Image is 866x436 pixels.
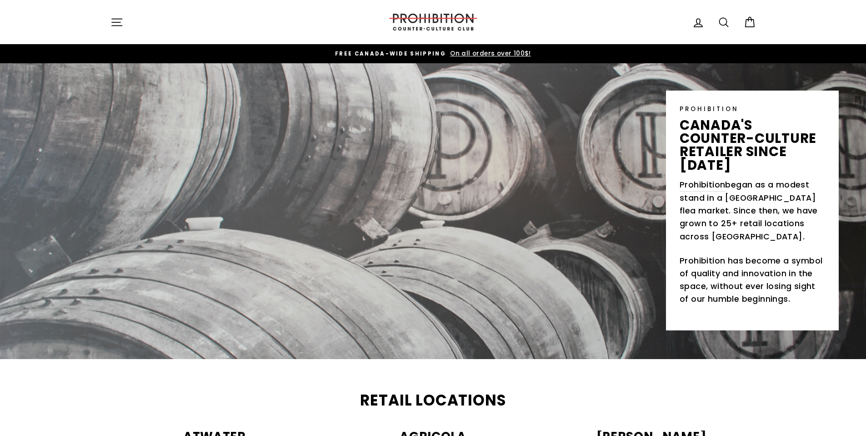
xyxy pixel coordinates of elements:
[110,393,756,408] h2: Retail Locations
[113,49,754,59] a: FREE CANADA-WIDE SHIPPING On all orders over 100$!
[388,14,479,30] img: PROHIBITION COUNTER-CULTURE CLUB
[680,178,825,243] p: began as a modest stand in a [GEOGRAPHIC_DATA] flea market. Since then, we have grown to 25+ reta...
[680,178,725,192] a: Prohibition
[335,50,446,57] span: FREE CANADA-WIDE SHIPPING
[680,118,825,172] p: canada's counter-culture retailer since [DATE]
[680,254,825,306] p: Prohibition has become a symbol of quality and innovation in the space, without ever losing sight...
[448,49,531,58] span: On all orders over 100$!
[680,104,825,114] p: PROHIBITION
